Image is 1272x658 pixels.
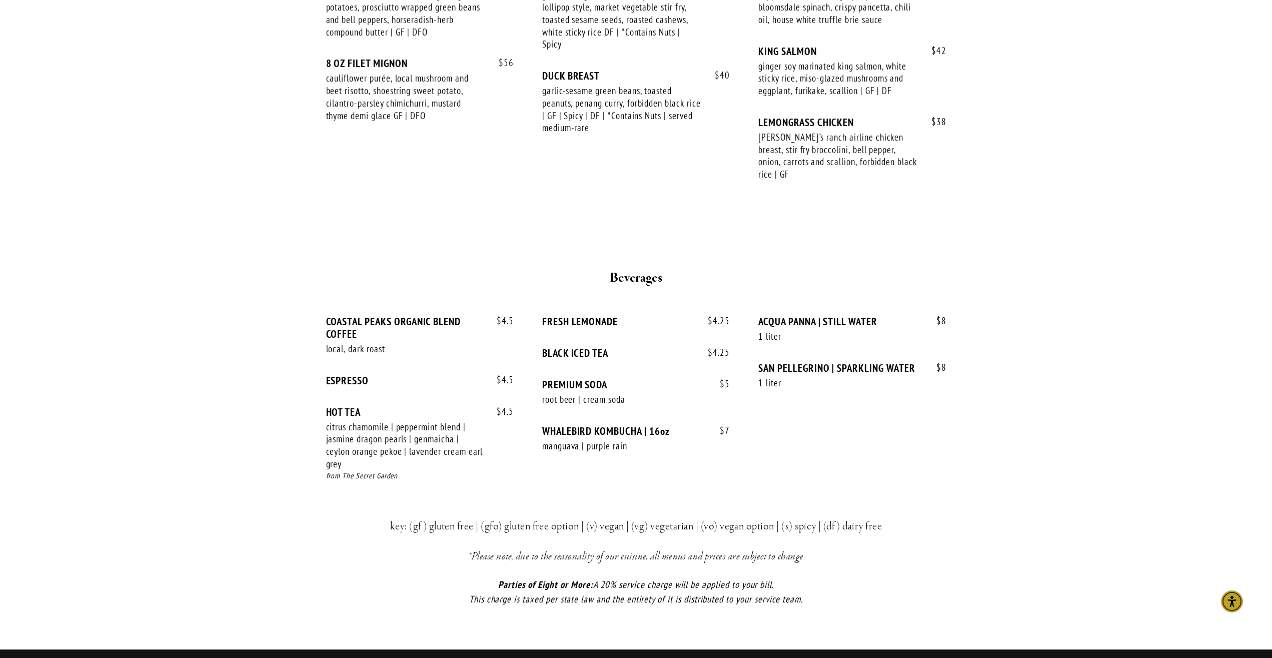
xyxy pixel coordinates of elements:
[487,315,514,327] span: 4.5
[698,315,730,327] span: 4.25
[921,116,946,128] span: 38
[542,85,701,134] div: garlic-sesame green beans, toasted peanuts, penang curry, forbidden black rice | GF | Spicy | DF ...
[497,374,502,386] span: $
[758,60,917,97] div: ginger soy marinated king salmon, white sticky rice, miso-glazed mushrooms and eggplant, furikake...
[499,57,504,69] span: $
[698,347,730,358] span: 4.25
[758,315,946,328] div: ACQUA PANNA | STILL WATER
[710,425,730,436] span: 7
[921,45,946,57] span: 42
[542,440,701,452] div: manguava | purple rain
[497,405,502,417] span: $
[720,378,725,390] span: $
[931,45,936,57] span: $
[936,361,941,373] span: $
[487,374,514,386] span: 4.5
[326,72,485,122] div: cauliflower purée, local mushroom and beet risotto, shoestring sweet potato, cilantro-parsley chi...
[758,131,917,181] div: [PERSON_NAME]’s ranch airline chicken breast, stir fry broccolini, bell pepper, onion, carrots an...
[610,269,662,287] strong: Beverages
[326,374,514,387] div: ESPRESSO
[758,362,946,374] div: SAN PELLEGRINO | SPARKLING WATER
[345,517,928,535] h3: key: (gf) gluten free | (gfo) gluten free option | (v) vegan | (vg) vegetarian | (vo) vegan optio...
[720,424,725,436] span: $
[468,549,804,563] em: *Please note, due to the seasonality of our cuisine, all menus and prices are subject to change
[542,393,701,406] div: root beer | cream soda
[487,406,514,417] span: 4.5
[708,346,713,358] span: $
[489,57,514,69] span: 56
[710,378,730,390] span: 5
[1221,590,1243,612] div: Accessibility Menu
[469,578,803,605] em: A 20% service charge will be applied to your bill. This charge is taxed per state law and the ent...
[497,315,502,327] span: $
[926,362,946,373] span: 8
[758,116,946,129] div: LEMONGRASS CHICKEN
[542,347,730,359] div: BLACK ICED TEA
[705,70,730,81] span: 40
[326,406,514,418] div: HOT TEA
[542,315,730,328] div: FRESH LEMONADE
[758,45,946,58] div: KING SALMON
[498,578,593,590] em: Parties of Eight or More:
[326,315,514,340] div: COASTAL PEAKS ORGANIC BLEND COFFEE
[326,57,514,70] div: 8 OZ FILET MIGNON
[326,421,485,470] div: citrus chamomile | peppermint blend | jasmine dragon pearls | genmaicha | ceylon orange pekoe | l...
[758,330,917,343] div: 1 liter
[542,70,730,82] div: DUCK BREAST
[926,315,946,327] span: 8
[326,470,514,482] div: from The Secret Garden
[542,378,730,391] div: PREMIUM SODA
[715,69,720,81] span: $
[326,343,485,355] div: local, dark roast
[931,116,936,128] span: $
[708,315,713,327] span: $
[936,315,941,327] span: $
[542,425,730,437] div: WHALEBIRD KOMBUCHA | 16oz
[758,377,917,389] div: 1 liter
